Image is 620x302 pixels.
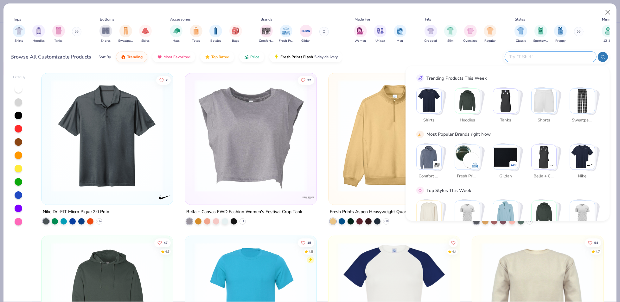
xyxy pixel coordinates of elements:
[463,25,477,43] button: filter button
[531,88,560,126] button: Stack Card Button Shorts
[121,54,126,59] img: trending.gif
[570,89,595,113] img: Sweatpants
[532,89,556,113] img: Shorts
[297,76,314,84] button: Like
[604,39,612,43] span: 12-17
[417,145,441,169] img: Comfort Colors
[157,54,162,59] img: most_fav.gif
[493,88,522,126] button: Stack Card Button Tanks
[300,25,312,43] div: filter for Gildan
[193,27,200,34] img: Totes Image
[531,144,560,182] button: Stack Card Button Bella + Canvas
[528,219,531,223] span: + 7
[572,117,593,123] span: Sweatpants
[587,162,594,168] img: Nike
[281,26,291,36] img: Fresh Prints Image
[602,25,614,43] button: filter button
[13,25,25,43] button: filter button
[52,25,65,43] button: filter button
[13,75,26,80] div: Filter By
[444,25,457,43] button: filter button
[570,145,595,169] img: Nike
[54,39,63,43] span: Tanks
[101,39,111,43] span: Shorts
[534,25,548,43] div: filter for Sportswear
[116,52,147,62] button: Trending
[156,76,170,84] button: Like
[141,39,150,43] span: Skirts
[419,117,439,123] span: Shirts
[447,39,454,43] span: Slim
[425,25,437,43] button: filter button
[455,200,484,238] button: Stack Card Button Sportswear
[531,200,560,238] button: Stack Card Button Cozy
[493,201,518,225] img: Preppy
[229,25,242,43] div: filter for Bags
[425,39,437,43] span: Cropped
[13,16,21,22] div: Tops
[99,25,112,43] button: filter button
[191,80,310,192] img: c768ab5a-8da2-4a2e-b8dd-29752a77a1e5
[163,241,167,244] span: 47
[354,25,367,43] div: filter for Women
[377,27,384,34] img: Unisex Image
[232,27,239,34] img: Bags Image
[511,162,517,168] img: Gildan
[142,27,149,34] img: Skirts Image
[170,16,191,22] div: Accessories
[374,25,387,43] button: filter button
[357,27,364,34] img: Women Image
[384,219,388,223] span: + 10
[241,219,244,223] span: + 1
[118,39,133,43] span: Sweatpants
[310,80,429,192] img: fea30bab-9cee-4a4f-98cb-187d2db77708
[97,219,101,223] span: + 14
[301,26,311,36] img: Gildan Image
[260,16,272,22] div: Brands
[279,25,293,43] button: filter button
[209,25,222,43] div: filter for Bottles
[300,25,312,43] button: filter button
[455,144,484,182] button: Stack Card Button Fresh Prints
[602,6,614,18] button: Close
[167,80,285,192] img: 24bf7366-3a35-45c3-93fe-33e7e862fc5a
[314,53,338,61] span: 5 day delivery
[554,25,567,43] button: filter button
[467,27,474,34] img: Oversized Image
[394,25,406,43] div: filter for Men
[447,27,454,34] img: Slim Image
[602,25,614,43] div: filter for 12-17
[455,88,484,126] button: Stack Card Button Hoodies
[229,25,242,43] button: filter button
[32,25,45,43] button: filter button
[15,39,23,43] span: Shirts
[457,173,478,180] span: Fresh Prints
[32,25,45,43] div: filter for Hoodies
[99,25,112,43] div: filter for Shorts
[209,25,222,43] button: filter button
[394,25,406,43] button: filter button
[515,25,527,43] div: filter for Classic
[192,39,200,43] span: Totes
[127,54,143,59] span: Trending
[532,145,556,169] img: Bella + Canvas
[517,27,525,34] img: Classic Image
[211,54,229,59] span: Top Rated
[354,25,367,43] button: filter button
[452,249,456,254] div: 4.4
[330,208,419,216] div: Fresh Prints Aspen Heavyweight Quarter-Zip
[515,16,526,22] div: Styles
[262,26,271,36] img: Comfort Colors Image
[102,27,110,34] img: Shorts Image
[212,27,219,34] img: Bottles Image
[307,78,311,82] span: 22
[302,191,315,204] img: Bella + Canvas logo
[335,80,454,192] img: a5fef0f3-26ac-4d1f-8e04-62fc7b7c0c3a
[495,173,516,180] span: Gildan
[549,162,555,168] img: Bella + Canvas
[602,16,620,22] div: Minimums
[534,39,548,43] span: Sportswear
[426,131,491,138] div: Most Popular Brands right Now
[555,39,566,43] span: Preppy
[427,27,434,34] img: Cropped Image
